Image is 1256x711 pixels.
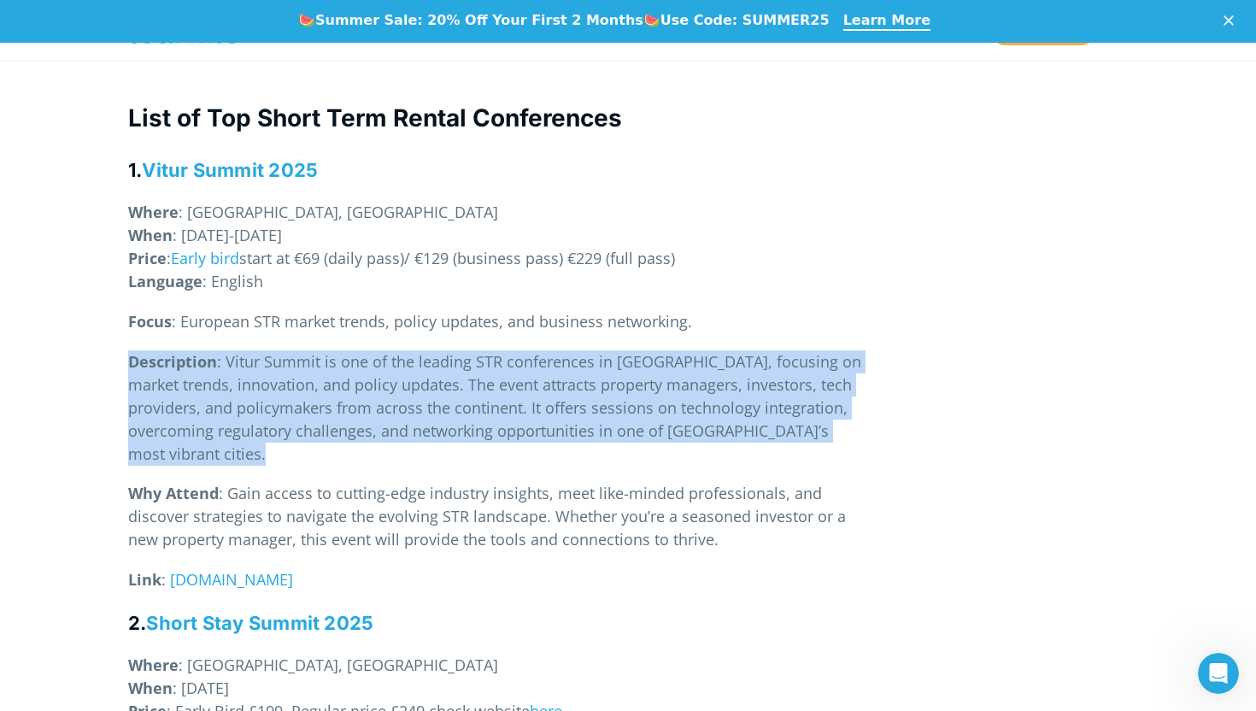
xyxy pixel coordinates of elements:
b: Focus [128,311,172,332]
h3: List of Top Short Term Rental Conferences [128,102,869,135]
span: : European STR market trends, policy updates, and business networking. [172,311,692,332]
span: : [DATE] [173,678,229,698]
div: Close [1224,15,1241,26]
b: When [128,678,173,698]
b: Language [128,271,202,291]
span: start at €69 (daily pass)/ €129 (business pass) €229 (full pass) [239,248,675,268]
b: Where [128,655,179,675]
a: Early bird [171,248,239,268]
b: 2. [128,612,146,634]
b: Link [128,569,161,590]
b: 1. [128,159,142,181]
b: Description [128,351,217,372]
b: Price [128,248,167,268]
span: : Vitur Summit is one of the leading STR conferences in [GEOGRAPHIC_DATA], focusing on market tre... [128,351,861,464]
b: Use Code: SUMMER25 [660,12,830,28]
b: Where [128,202,179,222]
b: When [128,225,173,245]
span: : [DATE]-[DATE] [173,225,282,245]
span: : [GEOGRAPHIC_DATA], [GEOGRAPHIC_DATA] [179,202,498,222]
span: : [161,569,166,590]
span: : English [202,271,263,291]
span: : [167,248,171,268]
b: Summer Sale: 20% Off Your First 2 Months [315,12,643,28]
iframe: Intercom live chat [1198,653,1239,694]
a: Short Stay Summit 2025 [146,612,373,634]
b: Why Attend [128,483,219,503]
a: Learn More [843,12,930,31]
a: Vitur Summit 2025 [142,159,318,181]
span: : Gain access to cutting-edge industry insights, meet like-minded professionals, and discover str... [128,483,846,549]
div: 🍉 🍉 [298,12,830,29]
a: [DOMAIN_NAME] [166,569,293,590]
span: [DOMAIN_NAME] [170,569,293,590]
span: : [GEOGRAPHIC_DATA], [GEOGRAPHIC_DATA] [179,655,498,675]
